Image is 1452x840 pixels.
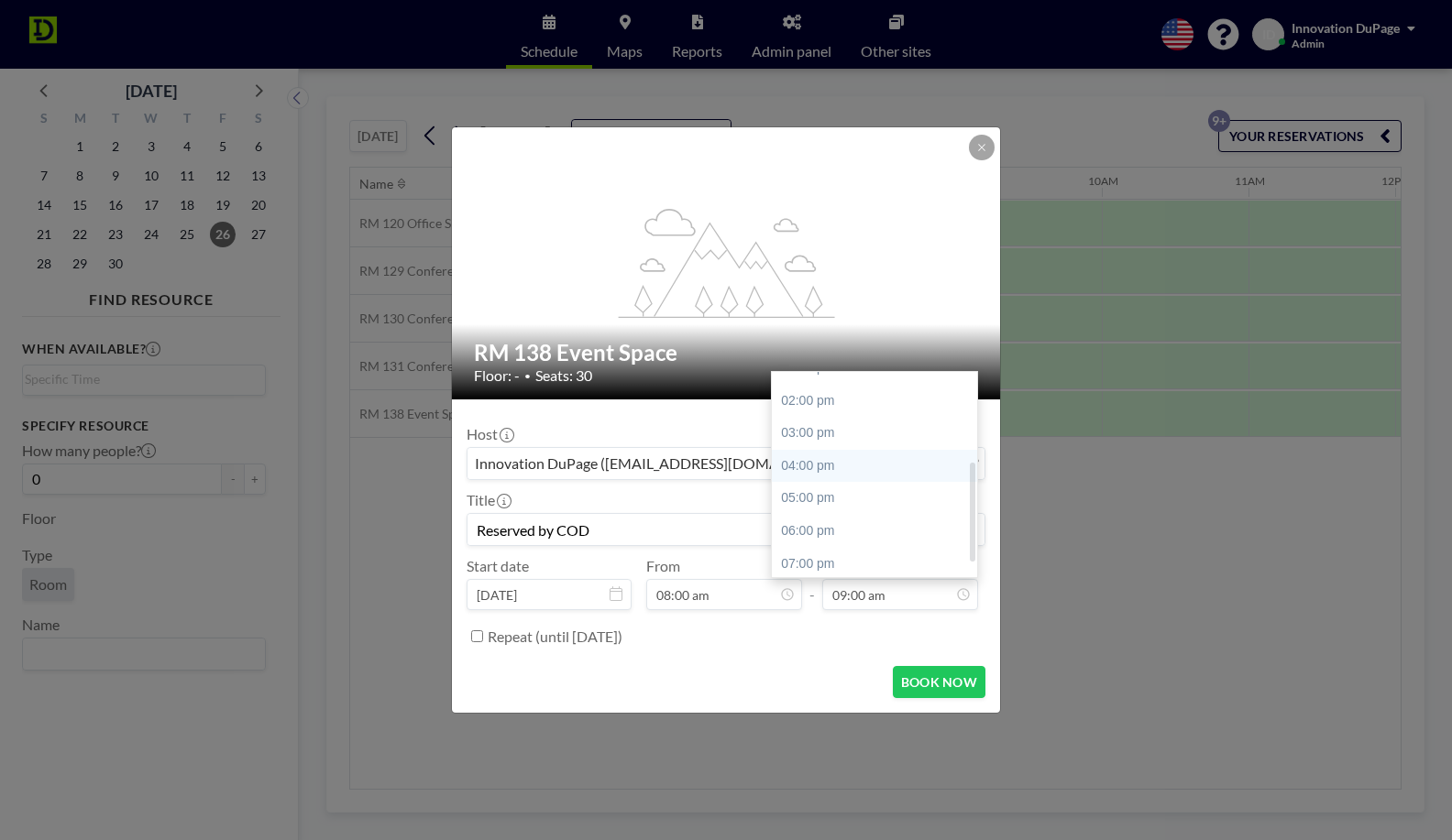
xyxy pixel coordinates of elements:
span: - [809,563,815,604]
input: Innovation's reservation [467,514,984,545]
label: Host [467,425,512,443]
label: Start date [467,557,529,575]
h2: RM 138 Event Space [474,339,980,366]
span: • [524,369,531,383]
span: Seats: 30 [535,366,592,385]
g: flex-grow: 1.2; [619,207,835,317]
div: Search for option [467,448,984,479]
div: 04:00 pm [772,450,977,483]
label: Repeat (until [DATE]) [488,627,622,646]
label: From [646,557,680,575]
div: 02:00 pm [772,385,977,418]
label: Title [467,491,510,509]
div: 03:00 pm [772,417,977,450]
span: Floor: - [474,366,520,385]
button: BOOK NOW [893,666,985,698]
div: 05:00 pm [772,482,977,515]
div: 07:00 pm [772,548,977,581]
span: Innovation DuPage ([EMAIL_ADDRESS][DOMAIN_NAME]) [471,452,856,475]
div: 06:00 pm [772,515,977,548]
